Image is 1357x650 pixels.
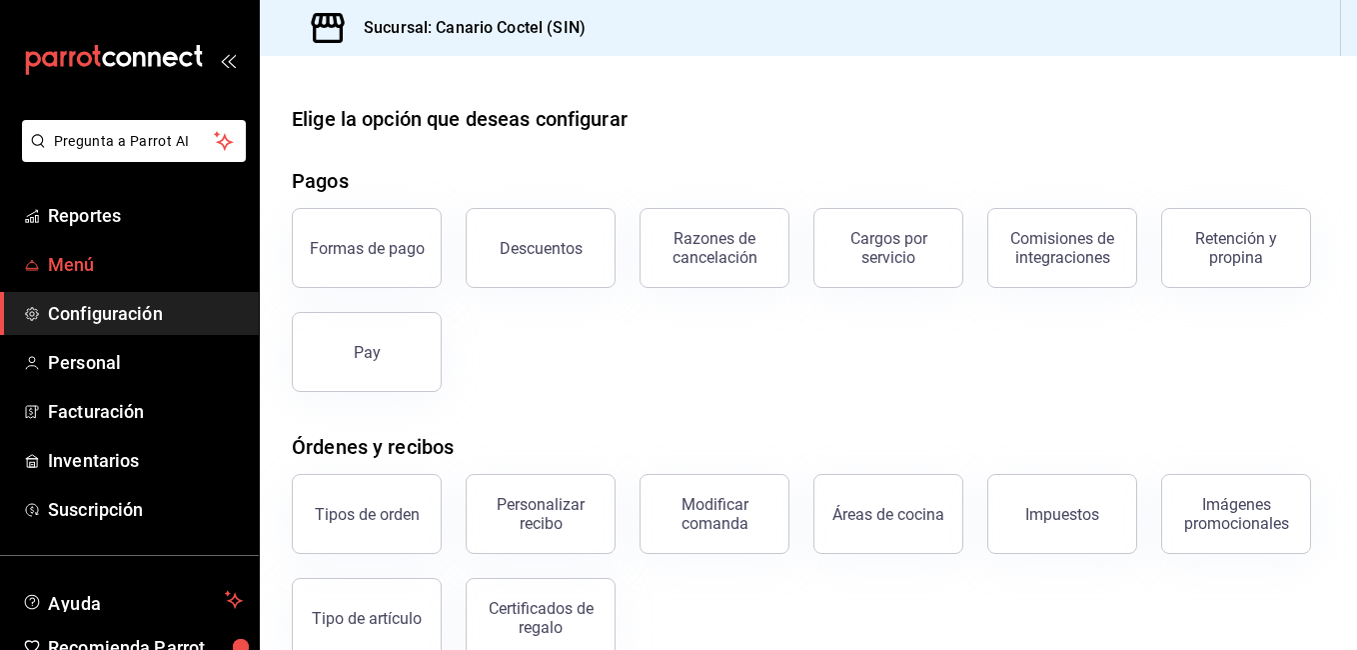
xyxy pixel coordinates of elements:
[348,16,586,40] h3: Sucursal: Canario Coctel (SIN)
[1025,505,1099,524] div: Impuestos
[1161,208,1311,288] button: Retención y propina
[292,312,442,392] button: Pay
[315,505,420,524] div: Tipos de orden
[640,208,789,288] button: Razones de cancelación
[22,120,246,162] button: Pregunta a Parrot AI
[640,474,789,554] button: Modificar comanda
[466,208,616,288] button: Descuentos
[987,474,1137,554] button: Impuestos
[479,599,603,637] div: Certificados de regalo
[1161,474,1311,554] button: Imágenes promocionales
[1174,229,1298,267] div: Retención y propina
[48,300,243,327] span: Configuración
[48,349,243,376] span: Personal
[292,432,454,462] div: Órdenes y recibos
[312,609,422,628] div: Tipo de artículo
[220,52,236,68] button: open_drawer_menu
[653,229,776,267] div: Razones de cancelación
[48,202,243,229] span: Reportes
[354,343,381,362] div: Pay
[48,496,243,523] span: Suscripción
[310,239,425,258] div: Formas de pago
[813,208,963,288] button: Cargos por servicio
[1174,495,1298,533] div: Imágenes promocionales
[54,131,215,152] span: Pregunta a Parrot AI
[1000,229,1124,267] div: Comisiones de integraciones
[500,239,583,258] div: Descuentos
[292,474,442,554] button: Tipos de orden
[813,474,963,554] button: Áreas de cocina
[48,251,243,278] span: Menú
[292,208,442,288] button: Formas de pago
[48,398,243,425] span: Facturación
[826,229,950,267] div: Cargos por servicio
[292,104,628,134] div: Elige la opción que deseas configurar
[479,495,603,533] div: Personalizar recibo
[832,505,944,524] div: Áreas de cocina
[292,166,349,196] div: Pagos
[466,474,616,554] button: Personalizar recibo
[14,145,246,166] a: Pregunta a Parrot AI
[653,495,776,533] div: Modificar comanda
[48,447,243,474] span: Inventarios
[987,208,1137,288] button: Comisiones de integraciones
[48,588,217,612] span: Ayuda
